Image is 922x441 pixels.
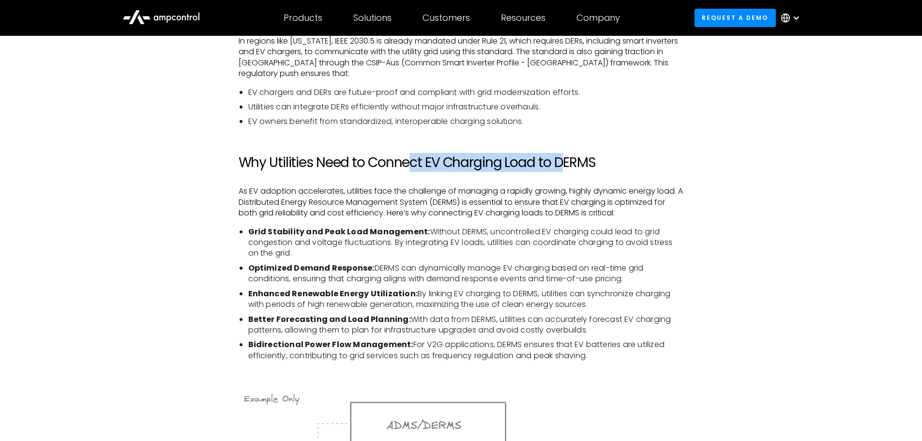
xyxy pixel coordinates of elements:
strong: Grid Stability and Peak Load Management: [248,226,430,237]
strong: Enhanced Renewable Energy Utilization: [248,288,418,299]
div: Resources [501,13,545,23]
div: Customers [423,13,470,23]
li: DERMS can dynamically manage EV charging based on real-time grid conditions, ensuring that chargi... [248,263,684,285]
div: Solutions [353,13,392,23]
a: Request a demo [695,9,776,27]
div: Company [576,13,620,23]
strong: Better Forecasting and Load Planning: [248,314,411,325]
strong: Optimized Demand Response: [248,262,375,274]
li: EV owners benefit from standardized, interoperable charging solutions. [248,116,684,127]
p: As EV adoption accelerates, utilities face the challenge of managing a rapidly growing, highly dy... [239,186,684,218]
li: Utilities can integrate DERs efficiently without major infrastructure overhauls. [248,102,684,112]
li: By linking EV charging to DERMS, utilities can synchronize charging with periods of high renewabl... [248,289,684,310]
li: Without DERMS, uncontrolled EV charging could lead to grid congestion and voltage fluctuations. B... [248,227,684,259]
li: EV chargers and DERs are future-proof and compliant with grid modernization efforts. [248,87,684,98]
div: Products [284,13,322,23]
li: With data from DERMS, utilities can accurately forecast EV charging patterns, allowing them to pl... [248,314,684,336]
li: For V2G applications, DERMS ensures that EV batteries are utilized efficiently, contributing to g... [248,339,684,361]
strong: Bidirectional Power Flow Management: [248,339,413,350]
h2: Why Utilities Need to Connect EV Charging Load to DERMS [239,154,684,171]
p: In regions like [US_STATE], IEEE 2030.5 is already mandated under Rule 21, which requires DERs, i... [239,36,684,79]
